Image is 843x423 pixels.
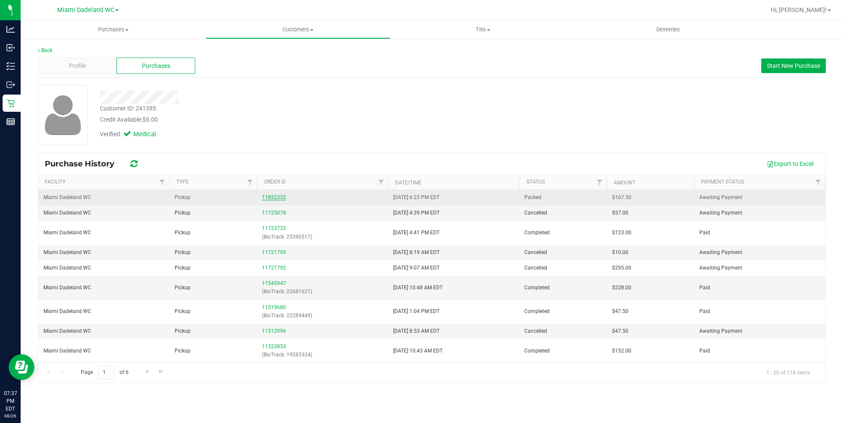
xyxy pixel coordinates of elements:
span: Tills [391,26,575,34]
a: Back [38,47,52,53]
inline-svg: Retail [6,99,15,107]
a: Filter [155,175,169,190]
a: 11512996 [262,328,286,334]
span: Purchases [142,61,170,70]
span: Miami Dadeland WC [43,248,91,257]
span: Miami Dadeland WC [43,284,91,292]
a: 11519680 [262,304,286,310]
span: [DATE] 4:41 PM EDT [393,229,440,237]
span: [DATE] 4:39 PM EDT [393,209,440,217]
inline-svg: Reports [6,117,15,126]
a: Date/Time [395,180,421,186]
a: Payment Status [701,179,744,185]
a: Order ID [264,179,286,185]
div: Customer ID: 241395 [100,104,156,113]
a: Go to the next page [141,366,154,377]
span: Pickup [175,307,191,316]
a: Deliveries [576,21,761,39]
a: Purchases [21,21,206,39]
span: Paid [699,284,710,292]
a: Filter [811,175,825,190]
span: $167.50 [612,193,631,202]
input: 1 [98,366,114,379]
span: 1 - 20 of 118 items [760,366,817,379]
span: Paid [699,307,710,316]
inline-svg: Analytics [6,25,15,34]
span: Start New Purchase [767,62,820,69]
a: Customers [206,21,391,39]
span: Awaiting Payment [699,264,742,272]
span: Customers [206,26,390,34]
p: (BioTrack: 22289449) [262,312,383,320]
span: $228.00 [612,284,631,292]
span: Cancelled [524,248,547,257]
img: user-icon.png [40,93,86,137]
span: $123.00 [612,229,631,237]
span: Pickup [175,248,191,257]
a: 11323853 [262,343,286,349]
span: $47.50 [612,307,628,316]
span: Miami Dadeland WC [43,307,91,316]
span: Miami Dadeland WC [43,327,91,335]
p: (BioTrack: 19283324) [262,351,383,359]
a: Filter [593,175,607,190]
button: Start New Purchase [761,58,826,73]
inline-svg: Inbound [6,43,15,52]
a: 11545947 [262,280,286,286]
inline-svg: Inventory [6,62,15,70]
span: $47.50 [612,327,628,335]
span: Completed [524,347,550,355]
span: Miami Dadeland WC [57,6,114,14]
a: 11725078 [262,210,286,216]
span: Paid [699,347,710,355]
span: [DATE] 6:23 PM EDT [393,193,440,202]
span: Cancelled [524,209,547,217]
span: $10.00 [612,248,628,257]
a: 11721795 [262,249,286,255]
span: Awaiting Payment [699,193,742,202]
iframe: Resource center [9,354,34,380]
a: Go to the last page [155,366,167,377]
span: Medical [133,130,168,139]
span: Page of 6 [74,366,135,379]
span: Completed [524,229,550,237]
span: Awaiting Payment [699,209,742,217]
span: Completed [524,284,550,292]
span: Pickup [175,284,191,292]
span: Pickup [175,193,191,202]
inline-svg: Outbound [6,80,15,89]
span: Miami Dadeland WC [43,347,91,355]
p: (BioTrack: 25390517) [262,233,383,241]
span: Pickup [175,347,191,355]
span: [DATE] 10:48 AM EDT [393,284,443,292]
a: Facility [45,179,65,185]
span: $152.00 [612,347,631,355]
span: Packed [524,193,541,202]
span: Awaiting Payment [699,327,742,335]
a: Filter [243,175,257,190]
span: [DATE] 8:53 AM EDT [393,327,440,335]
a: Filter [374,175,388,190]
a: 11721792 [262,265,286,271]
p: 08/26 [4,413,17,419]
div: Verified: [100,130,168,139]
span: [DATE] 10:43 AM EDT [393,347,443,355]
span: Deliveries [645,26,692,34]
span: Purchases [21,26,206,34]
a: Amount [614,180,635,186]
a: Tills [391,21,575,39]
span: Miami Dadeland WC [43,229,91,237]
span: Pickup [175,327,191,335]
a: 11852332 [262,194,286,200]
span: Pickup [175,229,191,237]
span: Awaiting Payment [699,248,742,257]
span: [DATE] 9:07 AM EDT [393,264,440,272]
a: Type [176,179,189,185]
span: Miami Dadeland WC [43,264,91,272]
span: Miami Dadeland WC [43,209,91,217]
p: 07:37 PM EDT [4,389,17,413]
span: Miami Dadeland WC [43,193,91,202]
span: Cancelled [524,327,547,335]
span: Paid [699,229,710,237]
span: Purchase History [45,159,123,169]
